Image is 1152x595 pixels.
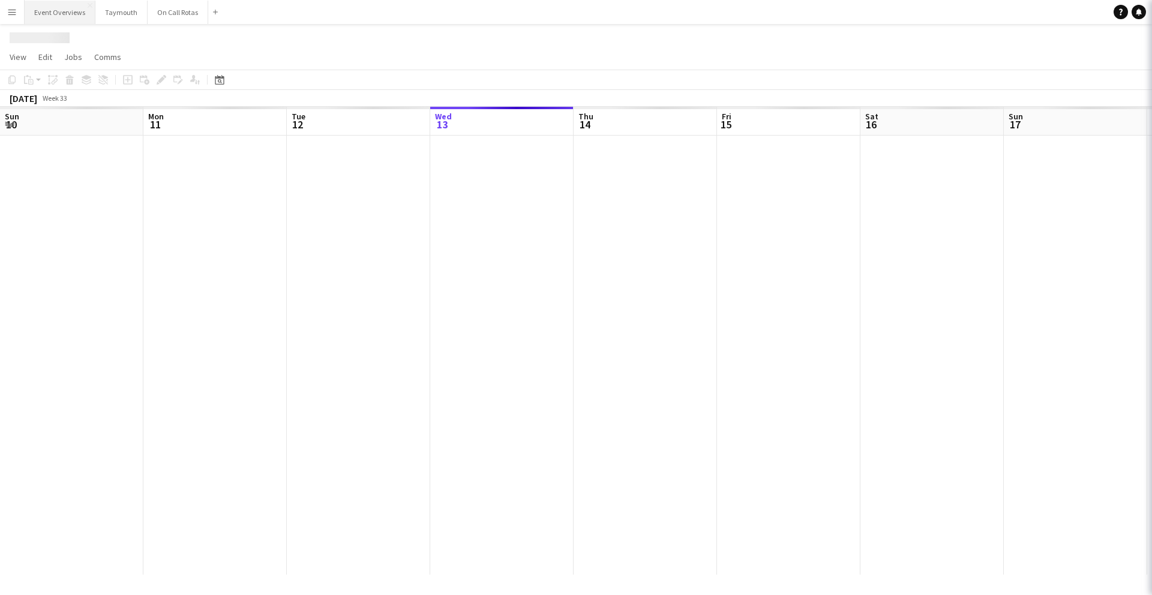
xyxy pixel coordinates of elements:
span: 14 [577,118,593,131]
span: Mon [148,111,164,122]
span: 10 [3,118,19,131]
a: View [5,49,31,65]
a: Comms [89,49,126,65]
span: 15 [720,118,731,131]
span: Edit [38,52,52,62]
button: Taymouth [95,1,148,24]
a: Edit [34,49,57,65]
a: Jobs [59,49,87,65]
button: On Call Rotas [148,1,208,24]
span: 13 [433,118,452,131]
span: Sun [5,111,19,122]
span: 16 [863,118,878,131]
div: [DATE] [10,92,37,104]
span: Jobs [64,52,82,62]
span: Wed [435,111,452,122]
span: 12 [290,118,305,131]
span: 17 [1007,118,1023,131]
span: 11 [146,118,164,131]
span: Comms [94,52,121,62]
span: Sun [1009,111,1023,122]
span: Fri [722,111,731,122]
span: Week 33 [40,94,70,103]
span: Thu [578,111,593,122]
span: View [10,52,26,62]
span: Tue [292,111,305,122]
button: Event Overviews [25,1,95,24]
span: Sat [865,111,878,122]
